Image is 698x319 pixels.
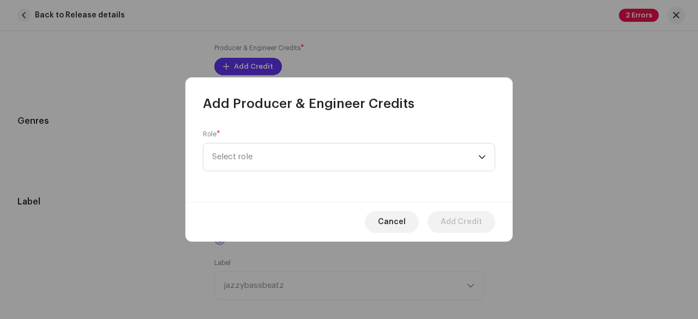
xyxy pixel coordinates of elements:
[212,143,478,171] span: Select role
[478,143,486,171] div: dropdown trigger
[378,211,406,233] span: Cancel
[203,130,220,139] label: Role
[441,211,482,233] span: Add Credit
[203,95,414,112] span: Add Producer & Engineer Credits
[428,211,495,233] button: Add Credit
[365,211,419,233] button: Cancel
